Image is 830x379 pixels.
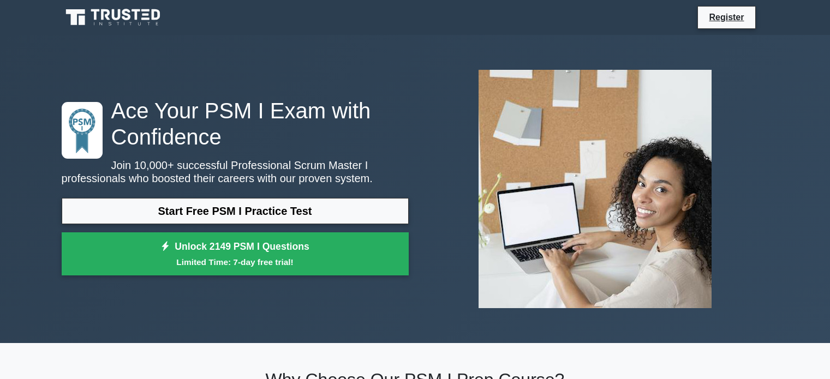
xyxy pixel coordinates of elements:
[702,10,750,24] a: Register
[62,159,409,185] p: Join 10,000+ successful Professional Scrum Master I professionals who boosted their careers with ...
[62,198,409,224] a: Start Free PSM I Practice Test
[75,256,395,268] small: Limited Time: 7-day free trial!
[62,232,409,276] a: Unlock 2149 PSM I QuestionsLimited Time: 7-day free trial!
[62,98,409,150] h1: Ace Your PSM I Exam with Confidence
